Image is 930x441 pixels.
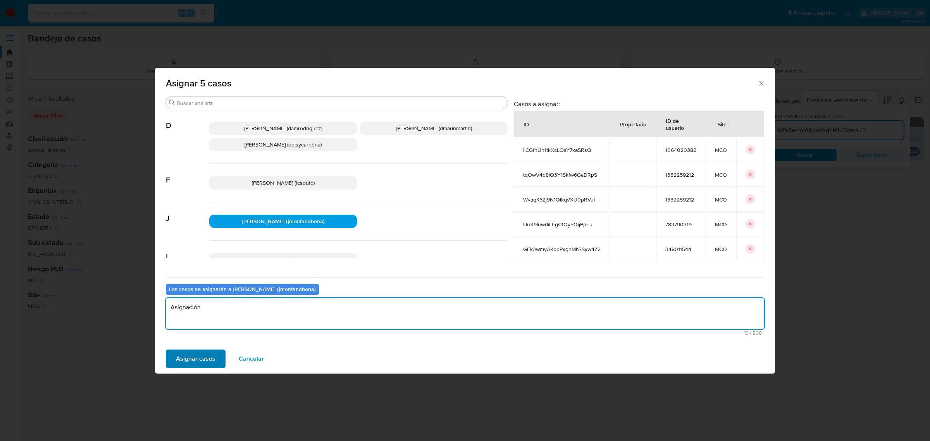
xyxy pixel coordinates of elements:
span: MCO [715,171,727,178]
span: MCO [715,146,727,153]
span: tqOwV4d8iQ3Y1Skfw6GaDRpS [523,171,601,178]
div: ID [514,115,538,133]
span: D [166,109,209,130]
span: Máximo 500 caracteres [168,331,762,336]
span: [PERSON_NAME] (deisycardena) [245,141,322,148]
span: MCO [715,246,727,253]
div: ID de usuario [656,111,705,137]
span: [PERSON_NAME] (cbaquero) [249,256,317,264]
button: icon-button [746,219,755,229]
span: GFk3wmyAKooPxghMh7Syw4Z2 [523,246,601,253]
span: IICGfhUh1tkXcLOsY7xaSRsQ [523,146,601,153]
div: [PERSON_NAME] (fcsouto) [209,176,357,189]
span: J [166,202,209,223]
div: [PERSON_NAME] (jmontanobona) [209,215,357,228]
span: HuX9IuwdiLEgC1Qy5QijPpFu [523,221,601,228]
span: Asignar casos [176,350,215,367]
span: [PERSON_NAME] (damrodriguez) [244,124,322,132]
button: icon-button [746,244,755,253]
div: Site [708,115,736,133]
button: Cerrar ventana [758,79,765,86]
span: MCO [715,221,727,228]
span: Asignar 5 casos [166,79,758,88]
input: Buscar analista [177,100,505,107]
div: [PERSON_NAME] (dmarinmartin) [360,122,508,135]
div: [PERSON_NAME] (cbaquero) [209,253,357,266]
h3: Casos a asignar: [514,100,764,108]
span: 348011544 [665,246,696,253]
div: Propietario [610,115,656,133]
span: L [166,241,209,262]
span: [PERSON_NAME] (dmarinmartin) [396,124,472,132]
span: 783790319 [665,221,696,228]
span: 1064020382 [665,146,696,153]
button: icon-button [746,195,755,204]
span: Cancelar [239,350,264,367]
span: WvaqK62j9N1QIkqVXU0pRVuI [523,196,601,203]
button: Cancelar [229,350,274,368]
b: Los casos se asignarán a [PERSON_NAME] (jmontanobona) [169,285,316,293]
button: icon-button [746,145,755,154]
div: assign-modal [155,68,775,374]
span: F [166,164,209,185]
textarea: Asignación [166,298,764,329]
div: [PERSON_NAME] (damrodriguez) [209,122,357,135]
button: icon-button [746,170,755,179]
span: 1332259212 [665,171,696,178]
span: 1332259212 [665,196,696,203]
span: [PERSON_NAME] (fcsouto) [252,179,315,187]
span: MCO [715,196,727,203]
span: [PERSON_NAME] (jmontanobona) [242,217,325,225]
button: Buscar [169,100,175,106]
button: Asignar casos [166,350,226,368]
div: [PERSON_NAME] (deisycardena) [209,138,357,151]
